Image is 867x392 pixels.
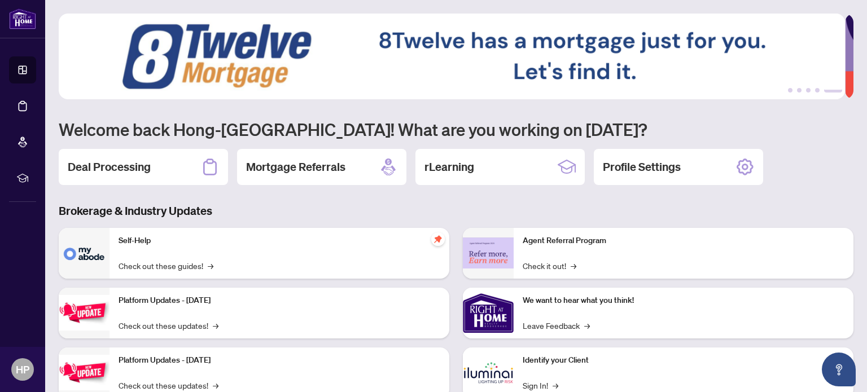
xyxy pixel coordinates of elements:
[431,232,445,246] span: pushpin
[822,353,856,386] button: Open asap
[553,379,558,391] span: →
[424,159,474,175] h2: rLearning
[119,319,218,332] a: Check out these updates!→
[59,118,853,140] h1: Welcome back Hong-[GEOGRAPHIC_DATA]! What are you working on [DATE]?
[797,88,802,93] button: 2
[603,159,681,175] h2: Profile Settings
[523,319,590,332] a: Leave Feedback→
[463,237,514,268] img: Agent Referral Program
[119,294,440,307] p: Platform Updates - [DATE]
[59,295,110,331] img: Platform Updates - July 21, 2025
[815,88,820,93] button: 4
[523,354,844,367] p: Identify your Client
[213,319,218,332] span: →
[119,354,440,367] p: Platform Updates - [DATE]
[119,379,218,391] a: Check out these updates!→
[824,88,842,93] button: 5
[571,259,576,272] span: →
[788,88,792,93] button: 1
[584,319,590,332] span: →
[246,159,345,175] h2: Mortgage Referrals
[523,235,844,247] p: Agent Referral Program
[16,362,29,377] span: HP
[59,228,110,279] img: Self-Help
[119,259,213,272] a: Check out these guides!→
[59,355,110,390] img: Platform Updates - July 8, 2025
[213,379,218,391] span: →
[119,235,440,247] p: Self-Help
[59,14,845,99] img: Slide 4
[523,294,844,307] p: We want to hear what you think!
[9,8,36,29] img: logo
[523,259,576,272] a: Check it out!→
[208,259,213,272] span: →
[59,203,853,219] h3: Brokerage & Industry Updates
[463,288,514,338] img: We want to hear what you think!
[806,88,811,93] button: 3
[68,159,151,175] h2: Deal Processing
[523,379,558,391] a: Sign In!→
